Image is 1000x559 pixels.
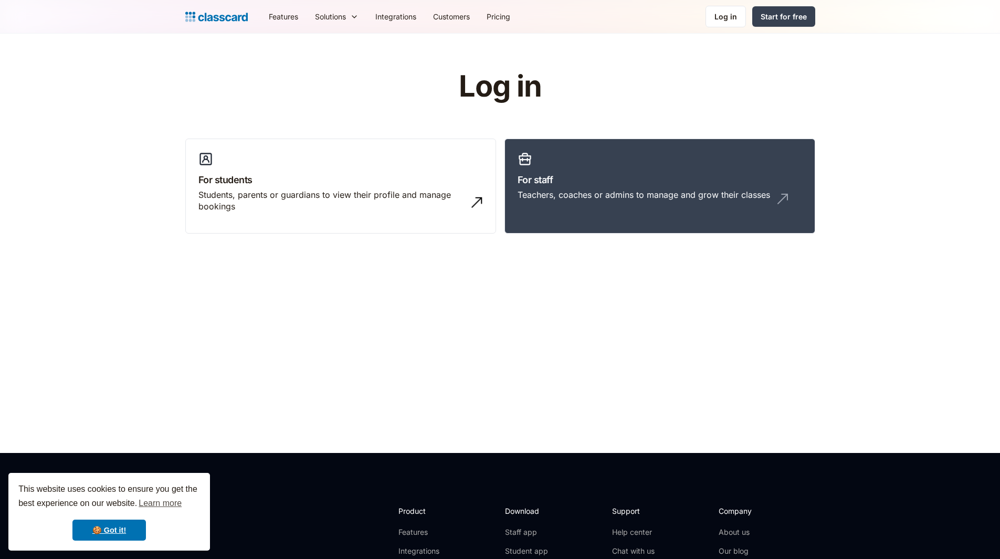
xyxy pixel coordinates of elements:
div: Students, parents or guardians to view their profile and manage bookings [198,189,462,213]
a: Staff app [505,527,548,537]
div: Solutions [315,11,346,22]
h2: Download [505,505,548,516]
h2: Company [719,505,788,516]
a: For studentsStudents, parents or guardians to view their profile and manage bookings [185,139,496,234]
a: Integrations [367,5,425,28]
h2: Support [612,505,655,516]
a: Our blog [719,546,788,556]
a: Start for free [752,6,815,27]
h3: For students [198,173,483,187]
a: Features [398,527,455,537]
a: Log in [706,6,746,27]
h3: For staff [518,173,802,187]
a: Student app [505,546,548,556]
h1: Log in [333,70,667,103]
a: Chat with us [612,546,655,556]
a: dismiss cookie message [72,520,146,541]
a: For staffTeachers, coaches or admins to manage and grow their classes [504,139,815,234]
div: Teachers, coaches or admins to manage and grow their classes [518,189,770,201]
h2: Product [398,505,455,516]
a: Pricing [478,5,519,28]
a: About us [719,527,788,537]
a: learn more about cookies [137,495,183,511]
a: Features [260,5,307,28]
a: Logo [185,9,248,24]
div: Start for free [761,11,807,22]
a: Customers [425,5,478,28]
a: Help center [612,527,655,537]
div: Log in [714,11,737,22]
span: This website uses cookies to ensure you get the best experience on our website. [18,483,200,511]
div: cookieconsent [8,473,210,551]
a: Integrations [398,546,455,556]
div: Solutions [307,5,367,28]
